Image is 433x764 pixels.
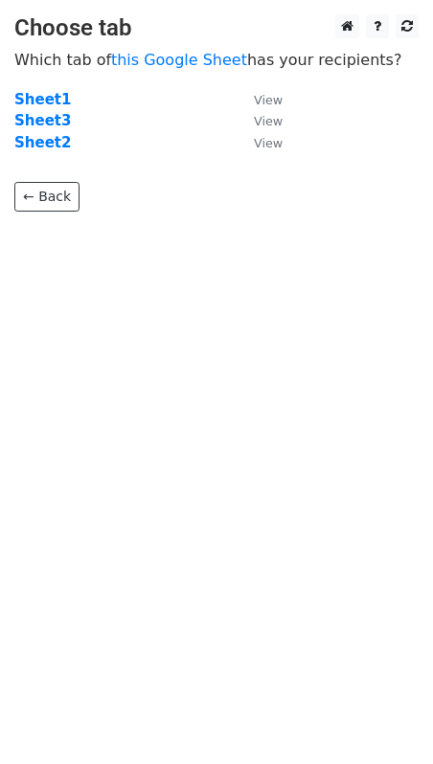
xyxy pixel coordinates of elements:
[14,182,80,212] a: ← Back
[14,134,71,151] a: Sheet2
[254,136,283,150] small: View
[14,91,71,108] a: Sheet1
[254,93,283,107] small: View
[235,91,283,108] a: View
[14,112,71,129] a: Sheet3
[14,50,419,70] p: Which tab of has your recipients?
[111,51,247,69] a: this Google Sheet
[235,112,283,129] a: View
[14,14,419,42] h3: Choose tab
[235,134,283,151] a: View
[254,114,283,128] small: View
